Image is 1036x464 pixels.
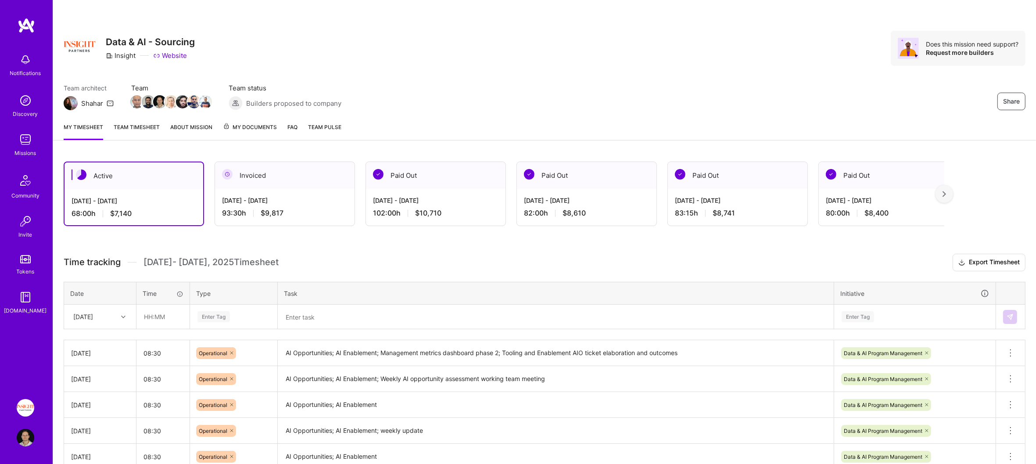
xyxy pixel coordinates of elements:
[15,170,36,191] img: Community
[197,310,230,324] div: Enter Tag
[153,95,166,108] img: Team Member Avatar
[223,122,277,132] span: My Documents
[373,169,384,180] img: Paid Out
[73,312,93,321] div: [DATE]
[20,255,31,263] img: tokens
[143,257,279,268] span: [DATE] - [DATE] , 2025 Timesheet
[64,83,114,93] span: Team architect
[844,453,922,460] span: Data & AI Program Management
[1007,313,1014,320] img: Submit
[17,267,35,276] div: Tokens
[279,367,833,391] textarea: AI Opportunities; AI Enablement; Weekly AI opportunity assessment working team meeting
[261,209,283,218] span: $9,817
[826,209,951,218] div: 80:00 h
[308,124,341,130] span: Team Pulse
[190,282,278,305] th: Type
[199,95,212,108] img: Team Member Avatar
[13,109,38,119] div: Discovery
[14,399,36,417] a: Insight Partners: Data & AI - Sourcing
[524,209,649,218] div: 82:00 h
[14,429,36,446] a: User Avatar
[926,48,1018,57] div: Request more builders
[524,169,534,180] img: Paid Out
[17,51,34,68] img: bell
[131,94,143,109] a: Team Member Avatar
[246,99,341,108] span: Builders proposed to company
[517,162,656,189] div: Paid Out
[131,83,211,93] span: Team
[215,162,355,189] div: Invoiced
[136,419,190,442] input: HH:MM
[81,99,103,108] div: Shahar
[199,376,227,382] span: Operational
[943,191,946,197] img: right
[64,257,121,268] span: Time tracking
[136,367,190,391] input: HH:MM
[107,100,114,107] i: icon Mail
[154,94,165,109] a: Team Member Avatar
[997,93,1025,110] button: Share
[373,209,498,218] div: 102:00 h
[64,122,103,140] a: My timesheet
[415,209,441,218] span: $10,710
[844,376,922,382] span: Data & AI Program Management
[287,122,298,140] a: FAQ
[17,92,34,109] img: discovery
[200,94,211,109] a: Team Member Avatar
[840,288,989,299] div: Initiative
[826,196,951,205] div: [DATE] - [DATE]
[229,96,243,110] img: Builders proposed to company
[17,429,34,446] img: User Avatar
[713,209,735,218] span: $8,741
[844,428,922,434] span: Data & AI Program Management
[675,209,800,218] div: 83:15 h
[222,169,233,180] img: Invoiced
[153,51,187,60] a: Website
[199,402,227,408] span: Operational
[11,191,39,200] div: Community
[17,288,34,306] img: guide book
[199,428,227,434] span: Operational
[177,94,188,109] a: Team Member Avatar
[110,209,132,218] span: $7,140
[143,94,154,109] a: Team Member Avatar
[279,341,833,365] textarea: AI Opportunities; AI Enablement; Management metrics dashboard phase 2; Tooling and Enablement AIO...
[18,18,35,33] img: logo
[187,95,201,108] img: Team Member Avatar
[308,122,341,140] a: Team Pulse
[563,209,586,218] span: $8,610
[222,209,348,218] div: 93:30 h
[199,453,227,460] span: Operational
[136,342,190,365] input: HH:MM
[10,68,41,78] div: Notifications
[65,162,203,189] div: Active
[844,402,922,408] span: Data & AI Program Management
[1003,97,1020,106] span: Share
[17,399,34,417] img: Insight Partners: Data & AI - Sourcing
[279,393,833,417] textarea: AI Opportunities; AI Enablement
[222,196,348,205] div: [DATE] - [DATE]
[165,95,178,108] img: Team Member Avatar
[199,350,227,356] span: Operational
[223,122,277,140] a: My Documents
[668,162,807,189] div: Paid Out
[121,315,125,319] i: icon Chevron
[106,36,195,47] h3: Data & AI - Sourcing
[278,282,834,305] th: Task
[176,95,189,108] img: Team Member Avatar
[373,196,498,205] div: [DATE] - [DATE]
[819,162,958,189] div: Paid Out
[17,212,34,230] img: Invite
[953,254,1025,271] button: Export Timesheet
[4,306,47,315] div: [DOMAIN_NAME]
[71,349,129,358] div: [DATE]
[64,31,95,62] img: Company Logo
[188,94,200,109] a: Team Member Avatar
[114,122,160,140] a: Team timesheet
[19,230,32,239] div: Invite
[143,289,183,298] div: Time
[142,95,155,108] img: Team Member Avatar
[106,52,113,59] i: icon CompanyGray
[71,400,129,410] div: [DATE]
[17,131,34,148] img: teamwork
